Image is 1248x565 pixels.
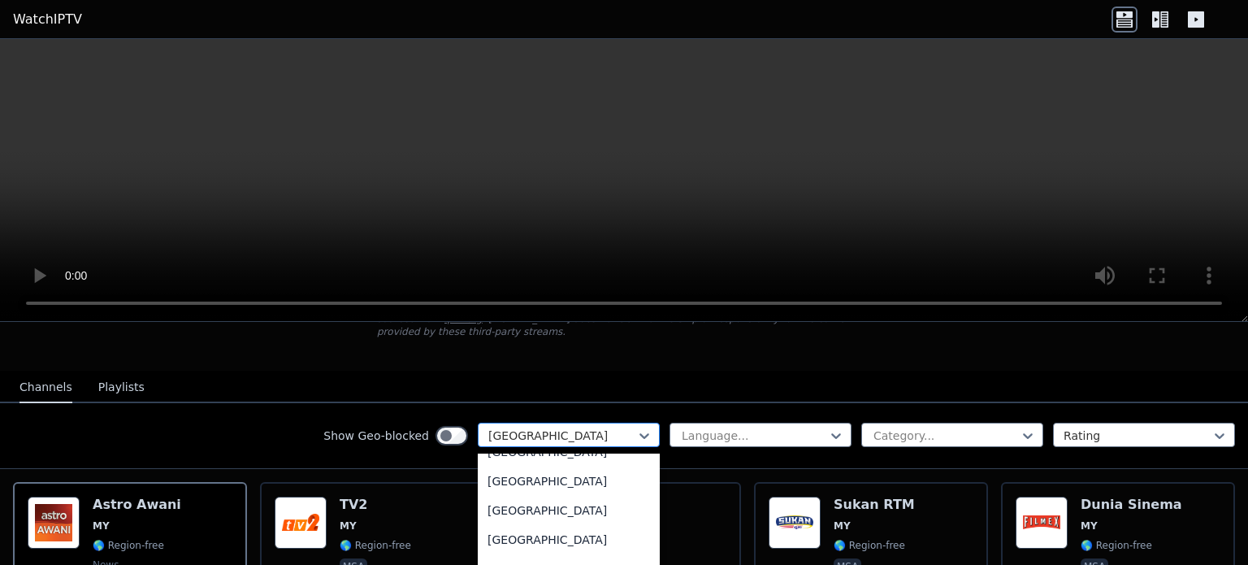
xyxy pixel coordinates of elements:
span: 🌎 Region-free [93,539,164,552]
span: 🌎 Region-free [340,539,411,552]
div: [GEOGRAPHIC_DATA] [478,525,660,554]
button: Playlists [98,372,145,403]
h6: Dunia Sinema [1081,497,1182,513]
h6: Sukan RTM [834,497,915,513]
div: [GEOGRAPHIC_DATA] [478,496,660,525]
img: Astro Awani [28,497,80,549]
span: MY [340,519,357,532]
button: Channels [19,372,72,403]
img: TV2 [275,497,327,549]
span: 🌎 Region-free [1081,539,1152,552]
span: MY [834,519,851,532]
div: [GEOGRAPHIC_DATA] [478,467,660,496]
span: MY [93,519,110,532]
img: Sukan RTM [769,497,821,549]
h6: TV2 [340,497,411,513]
a: iptv-org [444,313,483,324]
span: 🌎 Region-free [834,539,905,552]
h6: Astro Awani [93,497,181,513]
span: MY [1081,519,1098,532]
img: Dunia Sinema [1016,497,1068,549]
a: WatchIPTV [13,10,82,29]
label: Show Geo-blocked [323,428,429,444]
